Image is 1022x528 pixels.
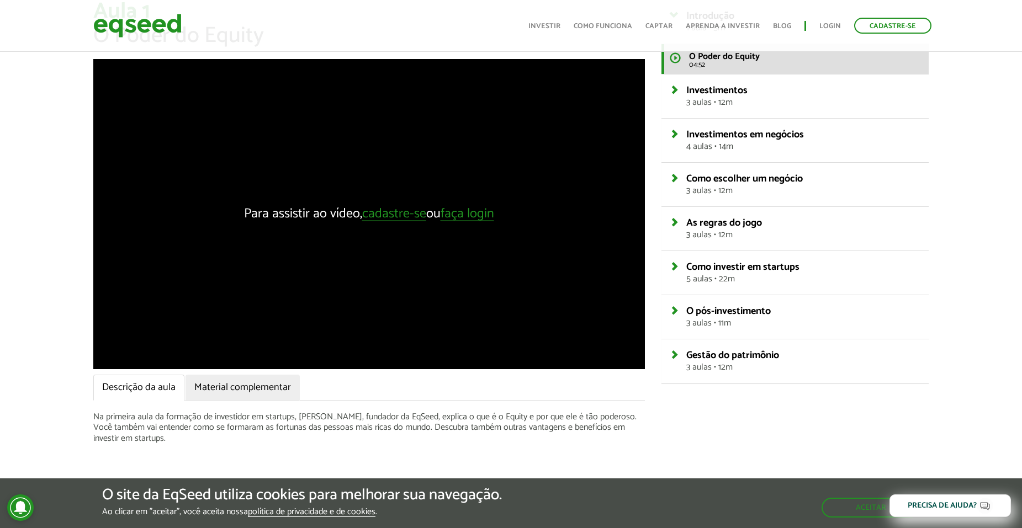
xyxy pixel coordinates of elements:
[686,262,920,284] a: Como investir em startups5 aulas • 22m
[686,86,920,107] a: Investimentos3 aulas • 12m
[854,18,931,34] a: Cadastre-se
[661,44,929,74] a: O Poder do Equity 04:52
[244,207,494,221] div: Para assistir ao vídeo, ou
[686,215,762,231] span: As regras do jogo
[686,319,920,328] span: 3 aulas • 11m
[686,82,748,99] span: Investimentos
[686,259,799,275] span: Como investir em startups
[686,126,804,143] span: Investimentos em negócios
[822,498,920,518] button: Aceitar
[686,170,803,187] span: Como escolher um negócio
[686,186,920,195] span: 3 aulas • 12m
[819,23,841,30] a: Login
[686,303,771,319] span: O pós-investimento
[102,506,502,517] p: Ao clicar em "aceitar", você aceita nossa .
[93,375,184,401] a: Descrição da aula
[686,130,920,151] a: Investimentos em negócios4 aulas • 14m
[102,487,502,504] h5: O site da EqSeed utiliza cookies para melhorar sua navegação.
[528,23,560,30] a: Investir
[93,11,182,40] img: EqSeed
[362,207,426,221] a: cadastre-se
[686,142,920,151] span: 4 aulas • 14m
[93,412,644,444] p: Na primeira aula da formação de investidor em startups, [PERSON_NAME], fundador da EqSeed, explic...
[686,275,920,284] span: 5 aulas • 22m
[686,23,760,30] a: Aprenda a investir
[574,23,632,30] a: Como funciona
[773,23,791,30] a: Blog
[686,231,920,239] span: 3 aulas • 12m
[686,218,920,239] a: As regras do jogo3 aulas • 12m
[645,23,672,30] a: Captar
[186,375,300,401] a: Material complementar
[248,508,375,517] a: política de privacidade e de cookies
[686,350,920,372] a: Gestão do patrimônio3 aulas • 12m
[686,347,779,364] span: Gestão do patrimônio
[686,174,920,195] a: Como escolher um negócio3 aulas • 12m
[441,207,494,221] a: faça login
[686,306,920,328] a: O pós-investimento3 aulas • 11m
[686,98,920,107] span: 3 aulas • 12m
[686,363,920,372] span: 3 aulas • 12m
[689,61,920,68] span: 04:52
[689,49,760,64] span: O Poder do Equity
